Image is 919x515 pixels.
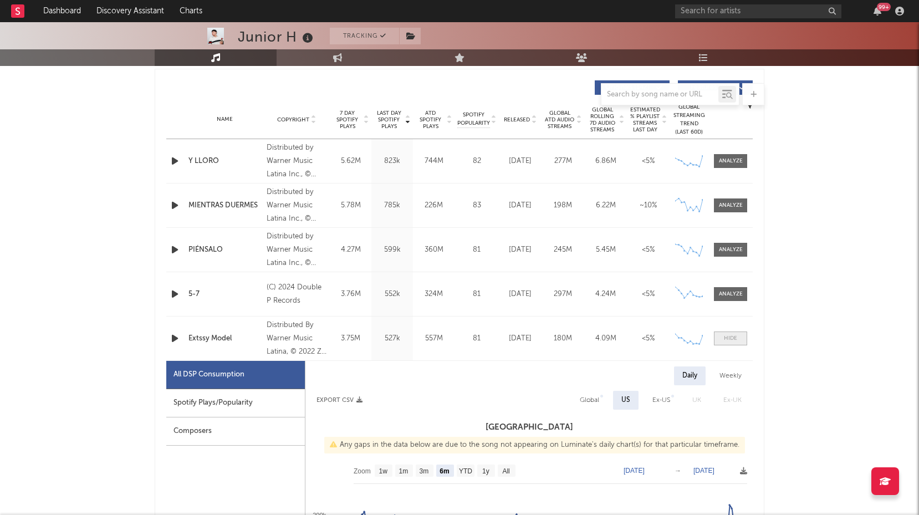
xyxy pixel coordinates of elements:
[502,156,539,167] div: [DATE]
[333,244,369,256] div: 4.27M
[693,467,714,475] text: [DATE]
[457,289,496,300] div: 81
[416,156,452,167] div: 744M
[595,80,670,95] button: Originals(142)
[674,366,706,385] div: Daily
[502,200,539,211] div: [DATE]
[630,200,667,211] div: ~ 10 %
[267,186,327,226] div: Distributed by Warner Music Latina Inc., © 2023 Rancho Humilde
[316,397,363,404] button: Export CSV
[624,467,645,475] text: [DATE]
[188,333,261,344] a: Extssy Model
[580,394,599,407] div: Global
[420,467,429,475] text: 3m
[267,281,327,308] div: (C) 2024 Double P Records
[877,3,891,11] div: 99 +
[440,467,449,475] text: 6m
[601,90,718,99] input: Search by song name or URL
[324,437,745,453] div: Any gaps in the data below are due to the song not appearing on Luminate's daily chart(s) for tha...
[678,80,753,95] button: Features(88)
[587,156,624,167] div: 6.86M
[544,333,581,344] div: 180M
[630,289,667,300] div: <5%
[544,289,581,300] div: 297M
[188,244,261,256] a: PIÉNSALO
[188,115,261,124] div: Name
[544,110,575,130] span: Global ATD Audio Streams
[482,467,489,475] text: 1y
[675,4,841,18] input: Search for artists
[399,467,409,475] text: 1m
[416,110,445,130] span: ATD Spotify Plays
[173,368,244,381] div: All DSP Consumption
[544,200,581,211] div: 198M
[166,361,305,389] div: All DSP Consumption
[630,106,660,133] span: Estimated % Playlist Streams Last Day
[587,244,624,256] div: 5.45M
[457,156,496,167] div: 82
[333,156,369,167] div: 5.62M
[166,389,305,417] div: Spotify Plays/Popularity
[621,394,630,407] div: US
[333,200,369,211] div: 5.78M
[333,289,369,300] div: 3.76M
[374,156,410,167] div: 823k
[379,467,388,475] text: 1w
[630,333,667,344] div: <5%
[587,106,617,133] span: Global Rolling 7D Audio Streams
[305,421,753,434] h3: [GEOGRAPHIC_DATA]
[502,333,539,344] div: [DATE]
[502,467,509,475] text: All
[544,244,581,256] div: 245M
[267,319,327,359] div: Distributed By Warner Music Latina, © 2022 Z Records
[374,333,410,344] div: 527k
[354,467,371,475] text: Zoom
[330,28,399,44] button: Tracking
[630,244,667,256] div: <5%
[457,200,496,211] div: 83
[374,289,410,300] div: 552k
[333,333,369,344] div: 3.75M
[457,333,496,344] div: 81
[587,333,624,344] div: 4.09M
[652,394,670,407] div: Ex-US
[416,244,452,256] div: 360M
[267,141,327,181] div: Distributed by Warner Music Latina Inc., © 2023 Rancho Humilde
[504,116,530,123] span: Released
[188,289,261,300] a: 5-7
[267,230,327,270] div: Distributed by Warner Music Latina Inc., © 2023 Rancho Humilde
[374,200,410,211] div: 785k
[502,289,539,300] div: [DATE]
[416,289,452,300] div: 324M
[459,467,472,475] text: YTD
[188,200,261,211] a: MIENTRAS DUERMES
[675,467,681,475] text: →
[544,156,581,167] div: 277M
[238,28,316,46] div: Junior H
[416,200,452,211] div: 226M
[587,200,624,211] div: 6.22M
[374,110,404,130] span: Last Day Spotify Plays
[188,156,261,167] a: Y LLORO
[374,244,410,256] div: 599k
[457,111,490,128] span: Spotify Popularity
[874,7,881,16] button: 99+
[630,156,667,167] div: <5%
[416,333,452,344] div: 557M
[333,110,362,130] span: 7 Day Spotify Plays
[672,103,706,136] div: Global Streaming Trend (Last 60D)
[277,116,309,123] span: Copyright
[166,417,305,446] div: Composers
[457,244,496,256] div: 81
[502,244,539,256] div: [DATE]
[711,366,750,385] div: Weekly
[587,289,624,300] div: 4.24M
